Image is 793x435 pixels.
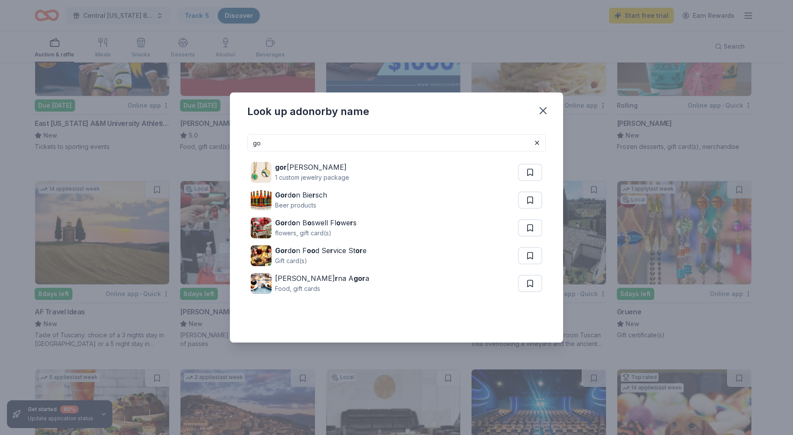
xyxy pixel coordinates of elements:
[247,105,369,119] div: Look up a donor by name
[251,162,272,183] img: Image for gorjana
[275,190,327,200] div: d n Bie sch
[275,283,369,294] div: Food, gift cards
[275,172,349,183] div: 1 custom jewelry package
[292,191,296,199] strong: o
[275,163,287,171] strong: gor
[307,218,311,227] strong: o
[350,218,353,227] strong: r
[275,162,349,172] div: [PERSON_NAME]
[275,273,369,283] div: [PERSON_NAME] na A a
[355,246,363,255] strong: or
[307,246,315,255] strong: oo
[275,218,288,227] strong: Gor
[251,273,272,294] img: Image for Taverna Agora
[251,217,272,238] img: Image for Gordon Boswell Flowers
[275,200,327,211] div: Beer products
[292,246,296,255] strong: o
[330,246,333,255] strong: r
[312,191,315,199] strong: r
[275,228,357,238] div: flowers, gift card(s)
[251,190,272,211] img: Image for Gordon Biersch
[275,245,367,256] div: d n F d Se vice St e
[335,274,338,283] strong: r
[275,256,367,266] div: Gift card(s)
[247,134,546,152] input: Search
[275,191,288,199] strong: Gor
[275,246,288,255] strong: Gor
[292,218,296,227] strong: o
[354,274,365,283] strong: gor
[275,217,357,228] div: d n B swell Fl we s
[251,245,272,266] img: Image for Gordon Food Service Store
[336,218,341,227] strong: o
